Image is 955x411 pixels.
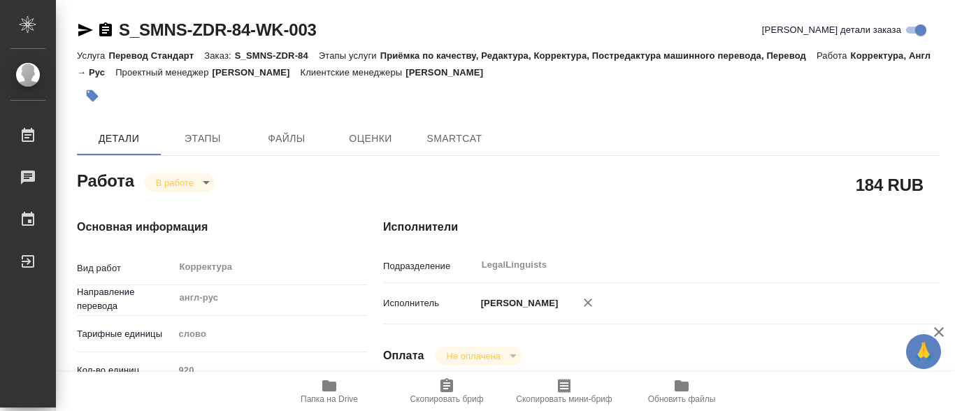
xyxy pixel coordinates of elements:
[77,22,94,38] button: Скопировать ссылку для ЯМессенджера
[383,347,424,364] h4: Оплата
[516,394,612,404] span: Скопировать мини-бриф
[97,22,114,38] button: Скопировать ссылку
[436,347,522,366] div: В работе
[145,173,215,192] div: В работе
[388,372,505,411] button: Скопировать бриф
[380,50,817,61] p: Приёмка по качеству, Редактура, Корректура, Постредактура машинного перевода, Перевод
[301,394,358,404] span: Папка на Drive
[383,296,476,310] p: Исполнитель
[77,219,327,236] h4: Основная информация
[77,167,134,192] h2: Работа
[77,363,173,377] p: Кол-во единиц
[421,130,488,147] span: SmartCat
[152,177,198,189] button: В работе
[912,337,935,366] span: 🙏
[648,394,716,404] span: Обновить файлы
[77,327,173,341] p: Тарифные единицы
[213,67,301,78] p: [PERSON_NAME]
[817,50,851,61] p: Работа
[253,130,320,147] span: Файлы
[173,360,367,380] input: Пустое поле
[856,173,924,196] h2: 184 RUB
[108,50,204,61] p: Перевод Стандарт
[383,219,940,236] h4: Исполнители
[762,23,901,37] span: [PERSON_NAME] детали заказа
[319,50,380,61] p: Этапы услуги
[77,80,108,111] button: Добавить тэг
[405,67,494,78] p: [PERSON_NAME]
[906,334,941,369] button: 🙏
[77,285,173,313] p: Направление перевода
[383,259,476,273] p: Подразделение
[169,130,236,147] span: Этапы
[505,372,623,411] button: Скопировать мини-бриф
[410,394,483,404] span: Скопировать бриф
[623,372,740,411] button: Обновить файлы
[119,20,317,39] a: S_SMNS-ZDR-84-WK-003
[115,67,212,78] p: Проектный менеджер
[77,50,108,61] p: Услуга
[337,130,404,147] span: Оценки
[85,130,152,147] span: Детали
[173,322,367,346] div: слово
[271,372,388,411] button: Папка на Drive
[300,67,405,78] p: Клиентские менеджеры
[443,350,505,362] button: Не оплачена
[204,50,234,61] p: Заказ:
[235,50,319,61] p: S_SMNS-ZDR-84
[476,296,559,310] p: [PERSON_NAME]
[573,287,603,318] button: Удалить исполнителя
[77,261,173,275] p: Вид работ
